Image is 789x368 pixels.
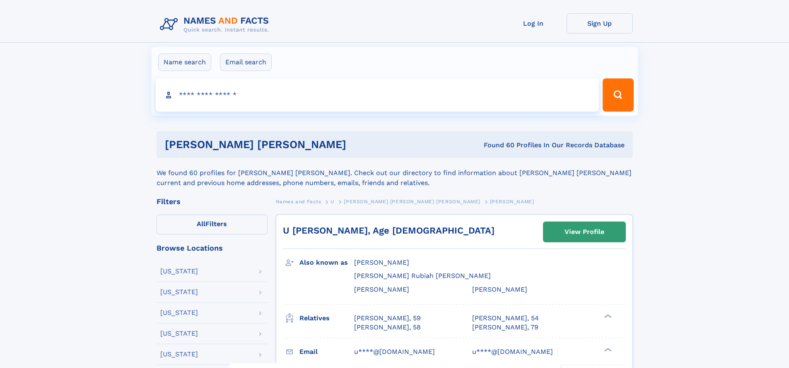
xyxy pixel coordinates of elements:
[354,258,409,266] span: [PERSON_NAME]
[490,199,534,205] span: [PERSON_NAME]
[472,285,527,293] span: [PERSON_NAME]
[157,13,276,36] img: Logo Names and Facts
[158,54,211,71] label: Name search
[157,214,268,234] label: Filters
[500,13,567,34] a: Log In
[283,225,495,236] a: U [PERSON_NAME], Age [DEMOGRAPHIC_DATA]
[354,272,491,280] span: [PERSON_NAME] Rubiah [PERSON_NAME]
[344,196,480,207] a: [PERSON_NAME] [PERSON_NAME] [PERSON_NAME]
[415,141,625,150] div: Found 60 Profiles In Our Records Database
[299,345,354,359] h3: Email
[220,54,272,71] label: Email search
[567,13,633,34] a: Sign Up
[331,196,335,207] a: U
[331,199,335,205] span: U
[156,78,599,112] input: search input
[472,323,538,332] a: [PERSON_NAME], 79
[354,285,409,293] span: [PERSON_NAME]
[603,78,633,112] button: Search Button
[344,199,480,205] span: [PERSON_NAME] [PERSON_NAME] [PERSON_NAME]
[157,158,633,188] div: We found 60 profiles for [PERSON_NAME] [PERSON_NAME]. Check out our directory to find information...
[197,220,205,228] span: All
[354,314,421,323] a: [PERSON_NAME], 59
[543,222,625,242] a: View Profile
[165,139,415,150] h1: [PERSON_NAME] [PERSON_NAME]
[602,347,612,352] div: ❯
[160,330,198,337] div: [US_STATE]
[602,313,612,319] div: ❯
[299,256,354,270] h3: Also known as
[160,289,198,295] div: [US_STATE]
[299,311,354,325] h3: Relatives
[565,222,604,241] div: View Profile
[354,323,421,332] a: [PERSON_NAME], 58
[157,198,268,205] div: Filters
[157,244,268,252] div: Browse Locations
[160,310,198,316] div: [US_STATE]
[160,268,198,275] div: [US_STATE]
[160,351,198,358] div: [US_STATE]
[472,314,539,323] a: [PERSON_NAME], 54
[276,196,321,207] a: Names and Facts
